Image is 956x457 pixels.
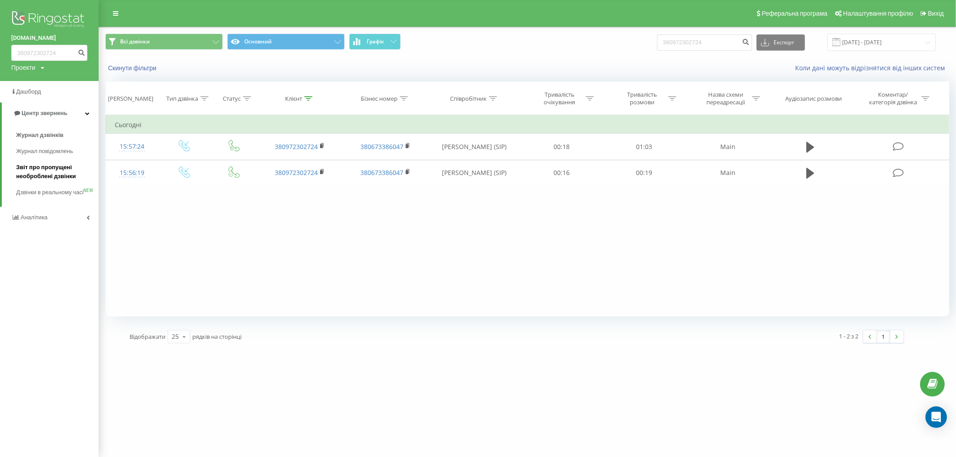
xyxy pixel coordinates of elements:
td: 00:16 [521,160,603,186]
span: Всі дзвінки [120,38,150,45]
div: [PERSON_NAME] [108,95,153,103]
span: Вихід [928,10,944,17]
div: 15:56:19 [115,164,149,182]
td: 00:19 [603,160,685,186]
div: Клієнт [285,95,302,103]
td: 01:03 [603,134,685,160]
td: Main [685,160,771,186]
a: Дзвінки в реальному часіNEW [16,184,99,201]
div: Аудіозапис розмови [785,95,842,103]
div: Статус [223,95,241,103]
div: Коментар/категорія дзвінка [867,91,919,106]
a: [DOMAIN_NAME] [11,34,87,43]
td: [PERSON_NAME] (SIP) [428,160,521,186]
a: Центр звернень [2,103,99,124]
img: Ringostat logo [11,9,87,31]
a: 1 [877,330,890,343]
button: Основний [227,34,345,50]
div: Назва схеми переадресації [702,91,750,106]
span: Журнал повідомлень [16,147,73,156]
div: 15:57:24 [115,138,149,155]
div: Співробітник [450,95,487,103]
a: 380972302724 [275,168,318,177]
div: Тривалість розмови [618,91,666,106]
span: Журнал дзвінків [16,131,64,140]
span: Графік [367,38,384,45]
div: Тривалість очікування [536,91,584,106]
div: Бізнес номер [361,95,398,103]
button: Скинути фільтри [105,64,161,72]
a: 380673386047 [360,142,403,151]
div: 25 [172,332,179,341]
input: Пошук за номером [657,34,752,51]
span: Відображати [130,333,165,341]
a: Журнал повідомлень [16,143,99,159]
span: Центр звернень [22,110,67,116]
td: 00:18 [521,134,603,160]
span: Звіт про пропущені необроблені дзвінки [16,163,94,181]
div: 1 - 2 з 2 [839,332,859,341]
span: Налаштування профілю [843,10,913,17]
span: Аналiтика [21,214,48,221]
a: Звіт про пропущені необроблені дзвінки [16,159,99,184]
span: рядків на сторінці [192,333,242,341]
div: Проекти [11,63,35,72]
a: Журнал дзвінків [16,127,99,143]
td: Main [685,134,771,160]
td: [PERSON_NAME] (SIP) [428,134,521,160]
a: Коли дані можуть відрізнятися вiд інших систем [795,64,949,72]
input: Пошук за номером [11,45,87,61]
button: Всі дзвінки [105,34,223,50]
button: Експорт [757,34,805,51]
div: Тип дзвінка [166,95,198,103]
span: Реферальна програма [762,10,828,17]
button: Графік [349,34,401,50]
div: Open Intercom Messenger [926,406,947,428]
span: Дашборд [16,88,41,95]
a: 380673386047 [360,168,403,177]
td: Сьогодні [106,116,949,134]
span: Дзвінки в реальному часі [16,188,83,197]
a: 380972302724 [275,142,318,151]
